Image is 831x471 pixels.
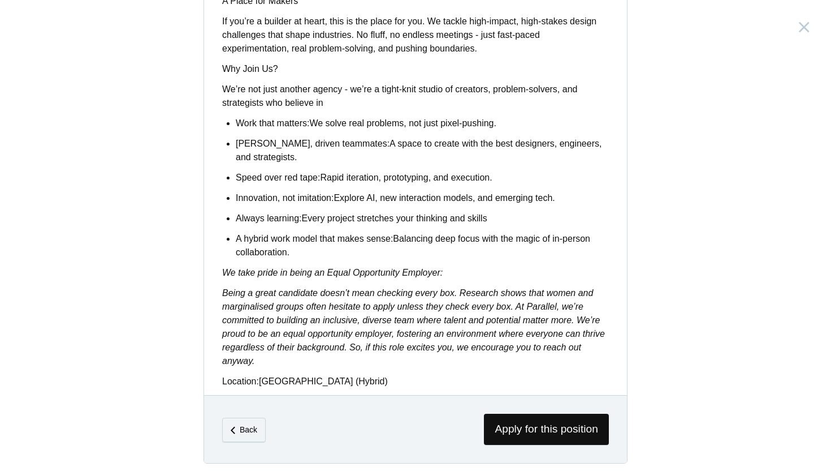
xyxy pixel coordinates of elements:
[236,193,334,203] strong: Innovation, not imitation:
[236,137,609,164] p: A space to create with the best designers, engineers, and strategists.
[236,213,302,223] strong: Always learning:
[484,414,609,445] span: Apply for this position
[222,268,443,277] em: We take pride in being an Equal Opportunity Employer:
[236,191,609,205] p: Explore AI, new interaction models, and emerging tech.
[236,118,309,128] strong: Work that matters:
[236,232,609,259] p: Balancing deep focus with the magic of in-person collaboration.
[236,212,609,225] p: Every project stretches your thinking and skills
[236,171,609,185] p: Rapid iteration, prototyping, and execution.
[222,375,609,388] p: [GEOGRAPHIC_DATA] (Hybrid)
[236,139,389,148] strong: [PERSON_NAME], driven teammates:
[222,376,259,386] strong: Location:
[222,83,609,110] p: We’re not just another agency - we’re a tight-knit studio of creators, problem-solvers, and strat...
[222,15,609,55] p: If you’re a builder at heart, this is the place for you. We tackle high-impact, high-stakes desig...
[236,173,320,182] strong: Speed over red tape:
[236,234,393,243] strong: A hybrid work model that makes sense:
[222,64,278,74] strong: Why Join Us?
[236,117,609,130] p: We solve real problems, not just pixel-pushing.
[240,425,257,434] em: Back
[222,288,605,366] em: Being a great candidate doesn’t mean checking every box. Research shows that women and marginalis...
